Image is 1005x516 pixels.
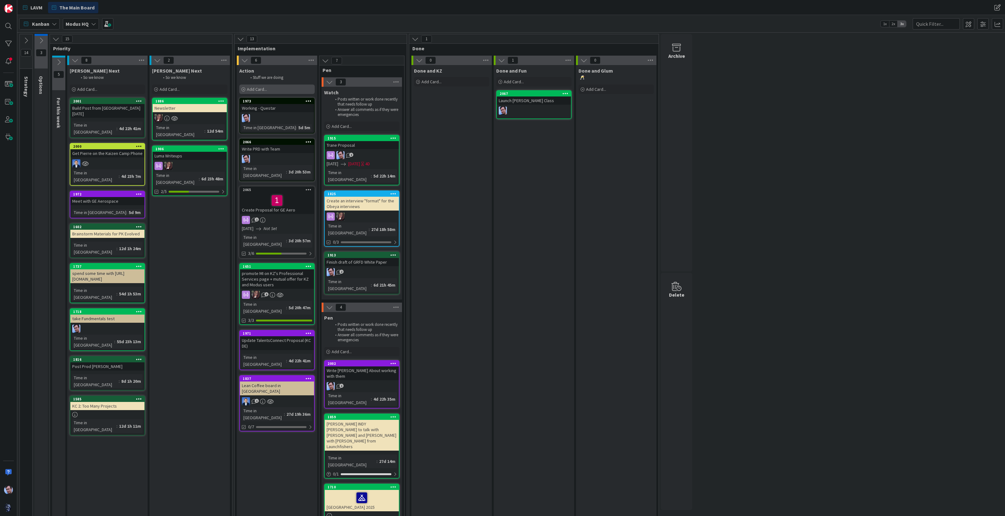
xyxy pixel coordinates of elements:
[155,114,163,122] img: TD
[240,336,314,350] div: Update TalentsConnect Proposal (KC DE)
[119,378,120,385] span: :
[243,264,314,269] div: 1651
[240,114,314,122] div: JB
[325,191,399,211] div: 1825Create an interview "format" for the Obeya interviews
[240,98,314,104] div: 1973
[72,242,117,255] div: Time in [GEOGRAPHIC_DATA]
[163,57,174,64] span: 2
[325,470,399,478] div: 0/1
[328,485,399,489] div: 1710
[72,419,117,433] div: Time in [GEOGRAPHIC_DATA]
[327,392,371,406] div: Time in [GEOGRAPHIC_DATA]
[115,338,143,345] div: 55d 23h 13m
[332,349,352,354] span: Add Card...
[240,98,314,112] div: 1973Working - Questar
[284,411,285,418] span: :
[126,209,127,216] span: :
[240,145,314,153] div: Write PRD with Team
[372,173,397,179] div: 5d 22h 14m
[242,155,250,163] img: JB
[328,136,399,140] div: 1915
[70,68,120,74] span: Jim Next
[371,396,372,403] span: :
[252,291,260,299] img: TD
[160,75,226,80] li: So we know
[324,89,339,96] span: Watch
[153,146,227,160] div: 1906Luma Writeups
[263,226,277,231] i: Not Set
[336,212,345,221] img: TD
[499,107,507,115] img: JB
[590,57,600,64] span: 0
[327,268,335,276] img: JB
[325,191,399,197] div: 1825
[332,97,399,107] li: Posts written or work done recently that needs follow up
[120,378,143,385] div: 8d 1h 20m
[243,140,314,144] div: 2066
[365,161,370,167] div: 4D
[286,168,287,175] span: :
[497,96,571,105] div: Launch [PERSON_NAME] Class
[327,382,335,390] img: JB
[497,91,571,105] div: 2067Launch [PERSON_NAME] Class
[240,331,314,350] div: 1971Update TalentsConnect Proposal (KC DE)
[4,503,13,512] img: avatar
[242,301,286,315] div: Time in [GEOGRAPHIC_DATA]
[72,287,117,301] div: Time in [GEOGRAPHIC_DATA]
[19,2,46,13] a: LAVM
[70,144,144,149] div: 2000
[240,104,314,112] div: Working - Questar
[325,268,399,276] div: JB
[70,264,144,269] div: 1737
[70,402,144,410] div: KC 2: Too Many Projects
[48,2,98,13] a: The Main Board
[240,155,314,163] div: JB
[325,420,399,451] div: [PERSON_NAME] INDY [PERSON_NAME] to talk with [PERSON_NAME] and [PERSON_NAME] with [PERSON_NAME] ...
[73,99,144,103] div: 2001
[70,325,144,333] div: JB
[114,338,115,345] span: :
[155,147,227,151] div: 1906
[372,282,397,288] div: 6d 21h 45m
[120,173,143,180] div: 4d 23h 7m
[287,357,312,364] div: 4d 22h 41m
[200,175,225,182] div: 6d 23h 48m
[117,245,143,252] div: 12d 1h 24m
[72,335,114,349] div: Time in [GEOGRAPHIC_DATA]
[504,79,524,85] span: Add Card...
[325,141,399,149] div: Trane Proposal
[72,122,117,135] div: Time in [GEOGRAPHIC_DATA]
[242,354,286,368] div: Time in [GEOGRAPHIC_DATA]
[913,18,960,30] input: Quick Filter...
[73,144,144,149] div: 2000
[333,239,339,245] span: 0/3
[70,191,144,205] div: 1972Meet with GE Aerospace
[287,168,312,175] div: 3d 20h 53m
[336,151,345,159] img: JB
[70,264,144,283] div: 1737spend some time with [URL][DOMAIN_NAME]
[70,269,144,283] div: spend some time with [URL][DOMAIN_NAME]
[668,52,685,60] div: Archive
[70,315,144,323] div: take Fundmentals test
[240,291,314,299] div: TD
[324,315,333,321] span: Pen
[164,162,172,170] img: TD
[325,361,399,366] div: 2002
[239,68,254,74] span: Action
[240,331,314,336] div: 1971
[70,104,144,118] div: Build Post from [GEOGRAPHIC_DATA] [DATE]
[199,175,200,182] span: :
[240,187,314,193] div: 2065
[73,397,144,401] div: 1585
[242,397,250,405] img: DP
[240,397,314,405] div: DP
[881,21,889,27] span: 1x
[325,252,399,266] div: 1913Finish draft of GRFD White Paper
[153,98,227,104] div: 1886
[77,86,97,92] span: Add Card...
[247,35,257,43] span: 13
[155,124,204,138] div: Time in [GEOGRAPHIC_DATA]
[81,57,92,64] span: 8
[72,325,80,333] img: JB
